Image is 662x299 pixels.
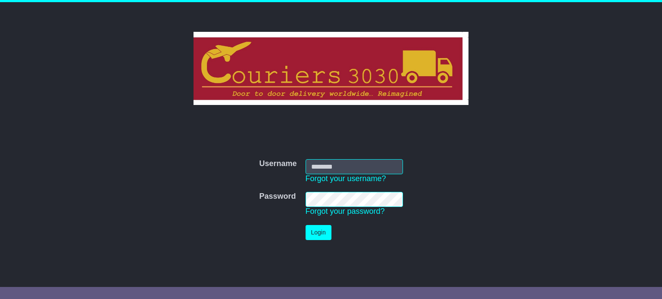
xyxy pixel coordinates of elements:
[306,207,385,216] a: Forgot your password?
[306,174,386,183] a: Forgot your username?
[306,225,331,240] button: Login
[194,32,469,105] img: Couriers 3030
[259,192,296,201] label: Password
[259,159,297,169] label: Username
